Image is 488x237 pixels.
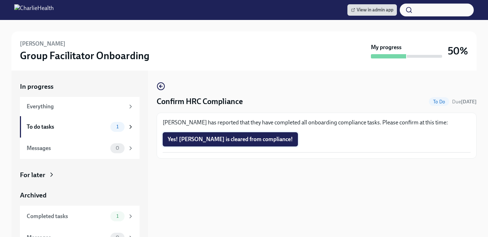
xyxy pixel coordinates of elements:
div: For later [20,170,45,180]
a: Archived [20,191,140,200]
div: Messages [27,144,107,152]
a: View in admin app [347,4,397,16]
a: Completed tasks1 [20,206,140,227]
h6: [PERSON_NAME] [20,40,65,48]
h3: 50% [448,45,468,57]
img: CharlieHealth [14,4,54,16]
a: Messages0 [20,138,140,159]
span: 1 [112,124,123,129]
span: Yes! [PERSON_NAME] is cleared from compliance! [168,136,293,143]
p: [PERSON_NAME] has reported that they have completed all onboarding compliance tasks. Please confi... [163,119,471,127]
span: To Do [429,99,449,104]
div: Completed tasks [27,212,107,220]
div: To do tasks [27,123,107,131]
strong: [DATE] [461,99,477,105]
a: For later [20,170,140,180]
div: Everything [27,103,125,110]
span: Due [452,99,477,105]
a: To do tasks1 [20,116,140,138]
span: 1 [112,213,123,219]
a: In progress [20,82,140,91]
strong: My progress [371,43,402,51]
button: Yes! [PERSON_NAME] is cleared from compliance! [163,132,298,146]
a: Everything [20,97,140,116]
span: 0 [111,145,124,151]
span: View in admin app [351,6,393,14]
span: August 18th, 2025 09:00 [452,98,477,105]
h3: Group Facilitator Onboarding [20,49,149,62]
h4: Confirm HRC Compliance [157,96,243,107]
